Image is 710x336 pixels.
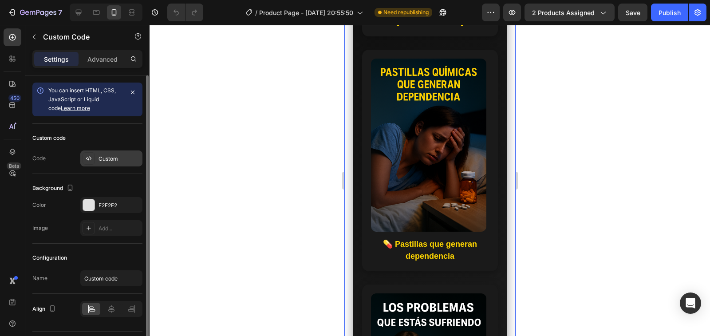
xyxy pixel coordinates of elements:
[32,154,46,162] div: Code
[32,274,47,282] div: Name
[259,8,353,17] span: Product Page - [DATE] 20:55:50
[44,55,69,64] p: Settings
[255,8,257,17] span: /
[99,202,140,210] div: E2E2E2
[32,201,46,209] div: Color
[344,25,516,336] iframe: Design area
[626,9,640,16] span: Save
[61,105,90,111] a: Learn more
[32,182,75,194] div: Background
[32,134,66,142] div: Custom code
[525,4,615,21] button: 2 products assigned
[651,4,688,21] button: Publish
[32,254,67,262] div: Configuration
[532,8,595,17] span: 2 products assigned
[4,4,66,21] button: 7
[32,224,48,232] div: Image
[659,8,681,17] div: Publish
[87,55,118,64] p: Advanced
[32,303,58,315] div: Align
[99,225,140,233] div: Add...
[58,7,62,18] p: 7
[8,95,21,102] div: 450
[99,155,140,163] div: Custom
[43,32,118,42] p: Custom Code
[7,162,21,170] div: Beta
[680,293,701,314] div: Open Intercom Messenger
[48,87,116,111] span: You can insert HTML, CSS, JavaScript or Liquid code
[167,4,203,21] div: Undo/Redo
[383,8,429,16] span: Need republishing
[618,4,647,21] button: Save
